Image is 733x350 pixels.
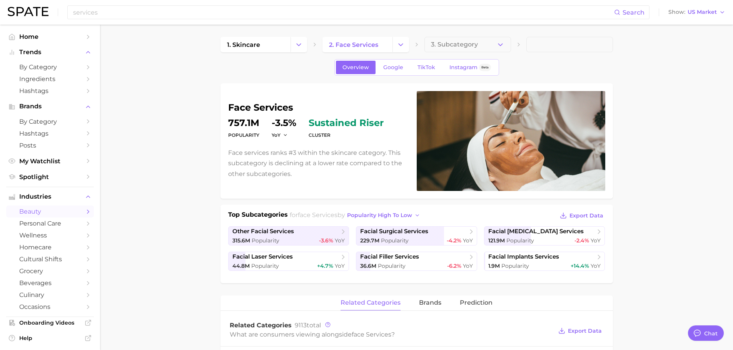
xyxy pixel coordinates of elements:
[227,41,260,48] span: 1. skincare
[449,64,478,71] span: Instagram
[6,139,94,151] a: Posts
[360,262,376,269] span: 36.6m
[295,322,307,329] span: 9113
[19,244,81,251] span: homecare
[591,262,601,269] span: YoY
[19,319,81,326] span: Onboarding Videos
[232,253,293,260] span: facial laser services
[19,49,81,56] span: Trends
[568,328,602,334] span: Export Data
[19,142,81,149] span: Posts
[272,132,281,138] span: YoY
[6,241,94,253] a: homecare
[378,262,406,269] span: Popularity
[392,37,409,52] button: Change Category
[232,262,250,269] span: 44.8m
[443,61,498,74] a: InstagramBeta
[447,237,461,244] span: -4.2%
[6,155,94,167] a: My Watchlist
[6,265,94,277] a: grocery
[6,73,94,85] a: Ingredients
[309,118,384,128] span: sustained riser
[19,291,81,299] span: culinary
[19,173,81,181] span: Spotlight
[6,301,94,313] a: occasions
[424,37,511,52] button: 3. Subcategory
[6,61,94,73] a: by Category
[488,228,584,235] span: facial [MEDICAL_DATA] services
[19,279,81,287] span: beverages
[228,252,349,271] a: facial laser services44.8m Popularity+4.7% YoY
[6,85,94,97] a: Hashtags
[252,237,279,244] span: Popularity
[484,252,605,271] a: facial implants services1.9m Popularity+14.4% YoY
[6,217,94,229] a: personal care
[411,61,442,74] a: TikTok
[345,210,422,221] button: popularity high to low
[569,212,603,219] span: Export Data
[6,46,94,58] button: Trends
[335,237,345,244] span: YoY
[19,158,81,165] span: My Watchlist
[447,262,461,269] span: -6.2%
[322,37,392,52] a: 2. face services
[488,262,500,269] span: 1.9m
[360,237,379,244] span: 229.7m
[230,329,553,340] div: What are consumers viewing alongside ?
[336,61,376,74] a: Overview
[317,262,333,269] span: +4.7%
[574,237,589,244] span: -2.4%
[19,335,81,342] span: Help
[228,131,259,140] dt: Popularity
[488,253,559,260] span: facial implants services
[19,130,81,137] span: Hashtags
[19,303,81,310] span: occasions
[488,237,505,244] span: 121.9m
[228,118,259,128] dd: 757.1m
[6,116,94,128] a: by Category
[484,226,605,245] a: facial [MEDICAL_DATA] services121.9m Popularity-2.4% YoY
[272,118,296,128] dd: -3.5%
[290,211,422,219] span: for by
[230,322,292,329] span: Related Categories
[19,87,81,95] span: Hashtags
[228,226,349,245] a: other facial services315.6m Popularity-3.6% YoY
[220,37,291,52] a: 1. skincare
[360,253,419,260] span: facial filler services
[6,171,94,183] a: Spotlight
[19,208,81,215] span: beauty
[6,229,94,241] a: wellness
[431,41,478,48] span: 3. Subcategory
[19,33,81,40] span: Home
[6,31,94,43] a: Home
[463,262,473,269] span: YoY
[6,253,94,265] a: cultural shifts
[463,237,473,244] span: YoY
[347,212,412,219] span: popularity high to low
[228,148,407,179] p: Face services ranks #3 within the skincare category. This subcategory is declining at a lower rat...
[417,64,435,71] span: TikTok
[591,237,601,244] span: YoY
[232,228,294,235] span: other facial services
[232,237,250,244] span: 315.6m
[360,228,428,235] span: facial surgical services
[381,237,409,244] span: Popularity
[72,6,614,19] input: Search here for a brand, industry, or ingredient
[6,289,94,301] a: culinary
[571,262,589,269] span: +14.4%
[666,7,727,17] button: ShowUS Market
[377,61,410,74] a: Google
[6,332,94,344] a: Help
[6,277,94,289] a: beverages
[19,232,81,239] span: wellness
[19,193,81,200] span: Industries
[309,131,384,140] dt: cluster
[506,237,534,244] span: Popularity
[329,41,378,48] span: 2. face services
[383,64,403,71] span: Google
[688,10,717,14] span: US Market
[298,211,337,219] span: face services
[6,317,94,328] a: Onboarding Videos
[8,7,48,16] img: SPATE
[295,322,321,329] span: total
